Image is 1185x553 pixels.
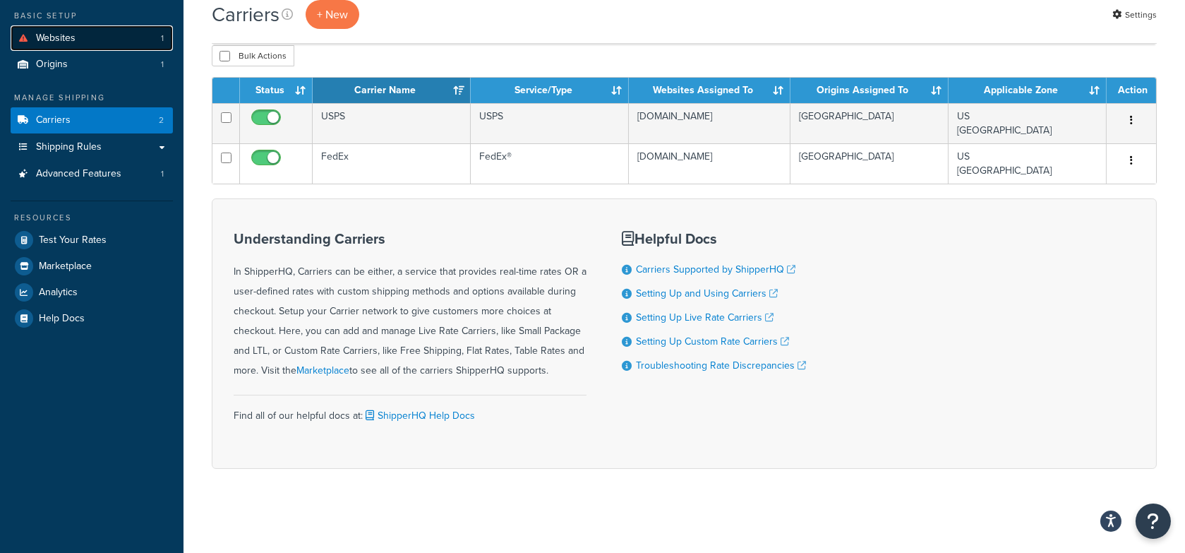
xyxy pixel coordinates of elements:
div: Basic Setup [11,10,173,22]
td: FedEx [313,143,471,184]
span: Test Your Rates [39,234,107,246]
td: USPS [471,103,629,143]
button: Bulk Actions [212,45,294,66]
a: Analytics [11,280,173,305]
th: Origins Assigned To: activate to sort column ascending [790,78,949,103]
a: Websites 1 [11,25,173,52]
a: Origins 1 [11,52,173,78]
a: Advanced Features 1 [11,161,173,187]
td: FedEx® [471,143,629,184]
a: Troubleshooting Rate Discrepancies [636,358,806,373]
div: Resources [11,212,173,224]
a: Carriers Supported by ShipperHQ [636,262,795,277]
th: Carrier Name: activate to sort column ascending [313,78,471,103]
td: [GEOGRAPHIC_DATA] [790,103,949,143]
a: Setting Up Custom Rate Carriers [636,334,789,349]
a: Setting Up Live Rate Carriers [636,310,774,325]
h3: Understanding Carriers [234,231,587,246]
a: Settings [1112,5,1157,25]
div: In ShipperHQ, Carriers can be either, a service that provides real-time rates OR a user-defined r... [234,231,587,381]
span: 1 [161,168,164,180]
a: Marketplace [296,363,349,378]
span: Help Docs [39,313,85,325]
th: Service/Type: activate to sort column ascending [471,78,629,103]
th: Action [1107,78,1156,103]
h3: Helpful Docs [622,231,806,246]
li: Advanced Features [11,161,173,187]
div: Find all of our helpful docs at: [234,395,587,426]
td: USPS [313,103,471,143]
th: Websites Assigned To: activate to sort column ascending [629,78,790,103]
a: Marketplace [11,254,173,279]
th: Applicable Zone: activate to sort column ascending [949,78,1107,103]
a: ShipperHQ Help Docs [363,408,475,423]
span: 1 [161,59,164,71]
th: Status: activate to sort column ascending [240,78,313,103]
span: Origins [36,59,68,71]
td: [GEOGRAPHIC_DATA] [790,143,949,184]
li: Origins [11,52,173,78]
td: [DOMAIN_NAME] [629,143,790,184]
li: Websites [11,25,173,52]
span: Websites [36,32,76,44]
span: Marketplace [39,261,92,273]
button: Open Resource Center [1136,504,1171,539]
a: Test Your Rates [11,227,173,253]
span: Shipping Rules [36,141,102,153]
span: Advanced Features [36,168,121,180]
a: Setting Up and Using Carriers [636,286,778,301]
div: Manage Shipping [11,92,173,104]
a: Help Docs [11,306,173,331]
span: 1 [161,32,164,44]
td: [DOMAIN_NAME] [629,103,790,143]
h1: Carriers [212,1,279,28]
span: Analytics [39,287,78,299]
a: Shipping Rules [11,134,173,160]
td: US [GEOGRAPHIC_DATA] [949,103,1107,143]
a: Carriers 2 [11,107,173,133]
span: Carriers [36,114,71,126]
span: 2 [159,114,164,126]
td: US [GEOGRAPHIC_DATA] [949,143,1107,184]
li: Carriers [11,107,173,133]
